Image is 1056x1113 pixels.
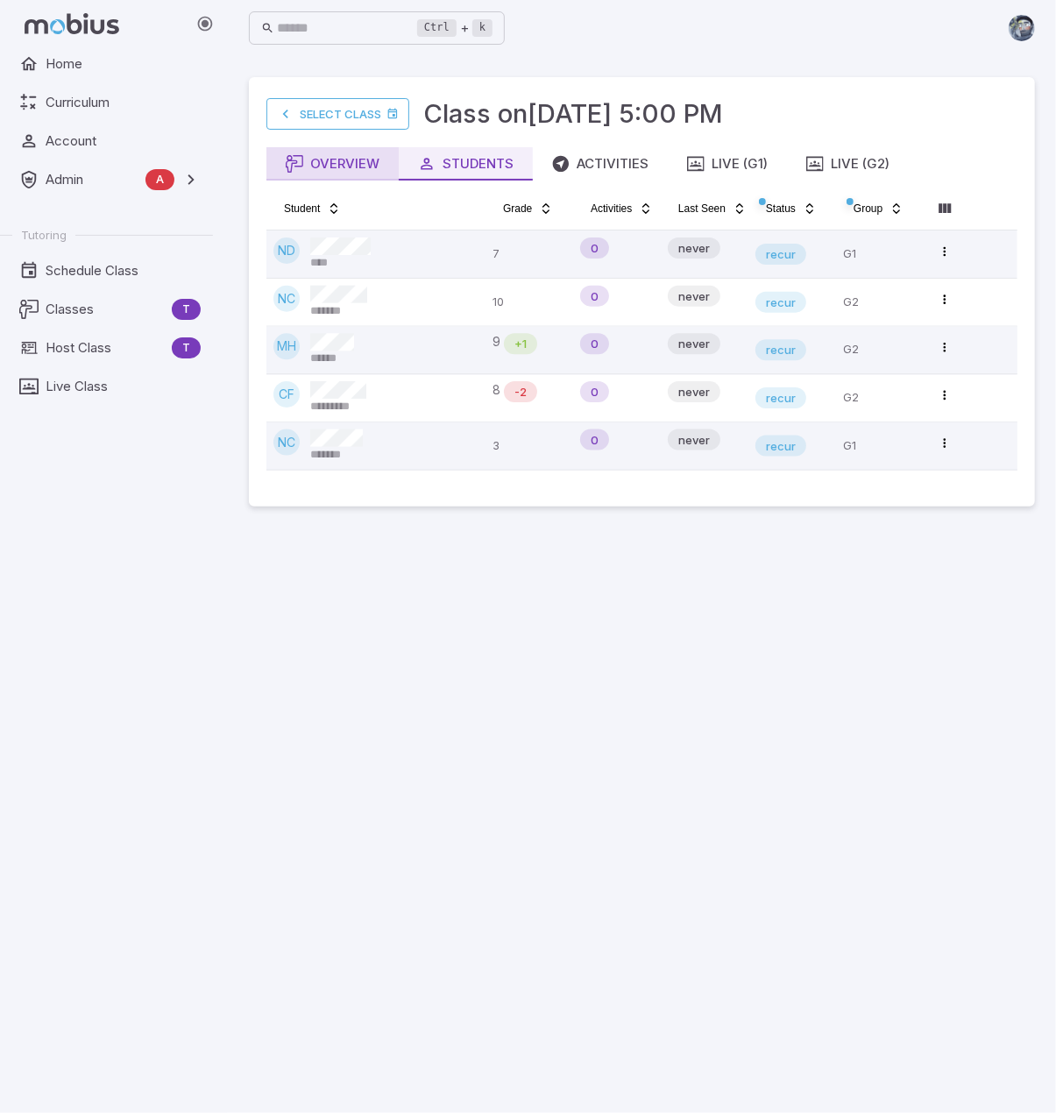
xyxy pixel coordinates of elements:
[172,339,201,357] span: T
[843,429,917,463] p: G1
[472,19,493,37] kbd: k
[417,19,457,37] kbd: Ctrl
[273,429,300,456] div: NC
[687,154,768,174] div: Live (G1)
[46,93,201,112] span: Curriculum
[755,195,827,223] button: Status
[504,381,537,402] div: Math is below age level
[284,202,320,216] span: Student
[273,381,300,408] div: CF
[493,195,563,223] button: Grade
[580,286,609,307] div: New Student
[145,171,174,188] span: A
[172,301,201,318] span: T
[552,154,648,174] div: Activities
[273,333,300,359] div: MH
[504,335,537,352] span: +1
[843,333,917,366] p: G2
[504,383,537,401] span: -2
[286,154,379,174] div: Overview
[46,338,165,358] span: Host Class
[755,389,806,407] span: recur
[46,54,201,74] span: Home
[591,202,632,216] span: Activities
[580,383,609,401] span: 0
[668,195,757,223] button: Last Seen
[493,333,500,354] span: 9
[423,95,723,133] h3: Class on [DATE] 5:00 PM
[668,287,720,305] span: never
[46,261,201,280] span: Schedule Class
[493,286,566,319] p: 10
[580,287,609,305] span: 0
[678,202,726,216] span: Last Seen
[843,195,914,223] button: Group
[580,239,609,257] span: 0
[21,227,67,243] span: Tutoring
[580,237,609,259] div: New Student
[504,333,537,354] div: Math is above age level
[843,286,917,319] p: G2
[755,341,806,358] span: recur
[46,131,201,151] span: Account
[843,381,917,415] p: G2
[417,18,493,39] div: +
[580,335,609,352] span: 0
[755,437,806,455] span: recur
[493,381,500,402] span: 8
[854,202,882,216] span: Group
[273,195,351,223] button: Student
[668,239,720,257] span: never
[931,195,959,223] button: Column visibility
[503,202,532,216] span: Grade
[580,429,609,450] div: New Student
[418,154,514,174] div: Students
[273,286,300,312] div: NC
[580,195,663,223] button: Activities
[266,98,409,130] a: Select Class
[580,431,609,449] span: 0
[273,237,300,264] div: ND
[755,245,806,263] span: recur
[1009,15,1035,41] img: andrew.jpg
[668,383,720,401] span: never
[843,237,917,271] p: G1
[806,154,889,174] div: Live (G2)
[766,202,796,216] span: Status
[668,431,720,449] span: never
[580,381,609,402] div: New Student
[668,335,720,352] span: never
[755,294,806,311] span: recur
[46,300,165,319] span: Classes
[580,333,609,354] div: New Student
[493,429,566,463] p: 3
[493,237,566,271] p: 7
[46,170,138,189] span: Admin
[46,377,201,396] span: Live Class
